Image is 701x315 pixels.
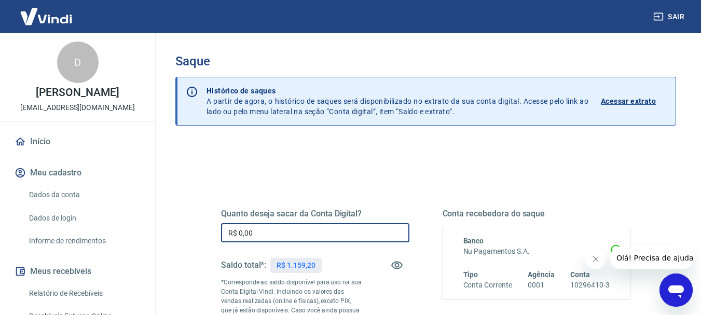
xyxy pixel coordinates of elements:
[585,249,606,269] iframe: Fechar mensagem
[6,7,87,16] span: Olá! Precisa de ajuda?
[601,96,656,106] p: Acessar extrato
[57,42,99,83] div: D
[25,208,143,229] a: Dados de login
[463,237,484,245] span: Banco
[221,209,409,219] h5: Quanto deseja sacar da Conta Digital?
[221,260,266,270] h5: Saldo total*:
[12,161,143,184] button: Meu cadastro
[651,7,689,26] button: Sair
[463,270,478,279] span: Tipo
[12,260,143,283] button: Meus recebíveis
[528,270,555,279] span: Agência
[25,184,143,206] a: Dados da conta
[570,270,590,279] span: Conta
[528,280,555,291] h6: 0001
[277,260,315,271] p: R$ 1.159,20
[207,86,588,117] p: A partir de agora, o histórico de saques será disponibilizado no extrato da sua conta digital. Ac...
[463,246,610,257] h6: Nu Pagamentos S.A.
[570,280,610,291] h6: 10296410-3
[25,283,143,304] a: Relatório de Recebíveis
[463,280,512,291] h6: Conta Corrente
[443,209,631,219] h5: Conta recebedora do saque
[20,102,135,113] p: [EMAIL_ADDRESS][DOMAIN_NAME]
[175,54,676,69] h3: Saque
[25,230,143,252] a: Informe de rendimentos
[610,246,693,269] iframe: Mensagem da empresa
[601,86,667,117] a: Acessar extrato
[36,87,119,98] p: [PERSON_NAME]
[12,1,80,32] img: Vindi
[12,130,143,153] a: Início
[659,273,693,307] iframe: Botão para abrir a janela de mensagens
[207,86,588,96] p: Histórico de saques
